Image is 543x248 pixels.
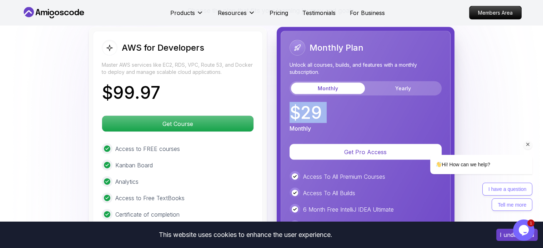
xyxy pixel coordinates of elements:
button: Products [170,9,203,23]
p: Access to FREE courses [115,145,180,153]
button: Yearly [366,83,440,94]
p: Get Course [102,116,253,132]
button: Resources [218,9,255,23]
h2: Monthly Plan [310,42,363,54]
p: Monthly [290,124,311,133]
iframe: chat widget [513,219,536,241]
a: Pricing [270,9,288,17]
p: Resources [218,9,247,17]
p: $ 29 [290,104,322,121]
p: Members Area [469,6,521,19]
button: Get Pro Access [290,144,442,160]
h2: AWS for Developers [122,42,204,54]
a: Testimonials [302,9,336,17]
button: Monthly [291,83,365,94]
p: Unlock all courses, builds, and features with a monthly subscription. [290,61,442,76]
p: Certificate of completion [115,210,180,219]
button: Get Course [102,116,254,132]
p: Products [170,9,195,17]
p: 6 Month Free IntelliJ IDEA Ultimate [303,205,394,214]
iframe: chat widget [407,68,536,216]
button: Accept cookies [496,229,538,241]
p: Access To All Premium Courses [303,172,385,181]
p: Analytics [115,177,139,186]
p: Access to Free TextBooks [115,194,185,202]
a: Members Area [469,6,522,20]
div: This website uses cookies to enhance the user experience. [5,227,486,243]
a: For Business [350,9,385,17]
p: Kanban Board [115,161,153,169]
p: $ 99.97 [102,84,160,101]
a: Get Course [102,120,254,127]
p: Access To All Builds [303,189,355,197]
p: Master AWS services like EC2, RDS, VPC, Route 53, and Docker to deploy and manage scalable cloud ... [102,61,254,76]
a: Get Pro Access [290,148,442,156]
